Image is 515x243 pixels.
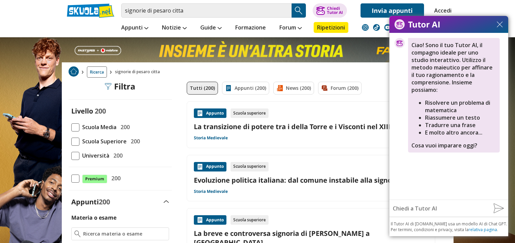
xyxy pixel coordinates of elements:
img: Ricerca materia o esame [74,230,81,237]
div: Tutor AI [389,16,508,33]
button: Search Button [292,3,306,18]
label: Materia o esame [71,214,116,221]
label: Appunti [71,197,110,206]
img: tutorai_icon [397,40,403,46]
li: Riassumere un testo [425,114,496,121]
a: Invia appunti [361,3,424,18]
img: Cerca appunti, riassunti o versioni [294,5,304,16]
div: Chiedi Tutor AI [327,6,343,15]
a: News (200) [273,82,314,95]
li: Risolvere un problema di matematica [425,99,496,114]
span: 200 [95,106,106,116]
span: 200 [99,197,110,206]
li: E molto altro ancora... [425,129,496,136]
img: Apri e chiudi sezione [164,200,169,203]
img: Home [69,66,79,77]
a: La transizione di potere tra i della Torre e i Visconti nel XIII secolo [194,122,428,131]
input: Chiedi a Tutor AI [389,202,488,215]
img: instagram [362,24,369,31]
a: Tutti (200) [187,82,218,95]
img: Appunti contenuto [197,110,203,117]
a: Storia Medievale [194,135,228,141]
span: 200 [111,151,123,160]
a: Forum (200) [318,82,362,95]
span: Scuola Superiore [79,137,127,146]
a: Ricerca [87,66,107,78]
a: Formazione [234,22,268,34]
input: Cerca appunti, riassunti o versioni [121,3,292,18]
div: Scuola superiore [231,108,269,118]
img: Filtra filtri mobile [105,83,111,90]
span: 200 [118,123,130,131]
div: Filtra [105,82,135,91]
a: Evoluzione politica italiana: dal comune instabile alla signoria [194,176,428,185]
div: Appunto [194,215,226,225]
input: Ricerca materia o esame [83,230,166,237]
a: Appunti [119,22,150,34]
img: sendMessage [397,22,403,27]
span: signorie di pesaro citta [115,66,163,78]
img: close [497,21,503,27]
div: Ciao! Sono il tuo Tutor AI, il compagno ideale per uno studio interattivo. Utilizzo il metodo mai... [408,38,500,153]
img: sendMessage [493,203,504,214]
span: Scuola Media [79,123,116,131]
a: Accedi [434,3,448,18]
span: Università [79,151,109,160]
a: Notizie [160,22,188,34]
img: youtube [384,24,391,31]
img: Forum filtro contenuto [321,85,328,92]
img: News filtro contenuto [276,85,283,92]
a: Appunti (200) [222,82,269,95]
img: tiktok [373,24,380,31]
li: Tradurre una frase [425,121,496,129]
div: Appunto [194,108,226,118]
div: Appunto [194,162,226,171]
img: Appunti contenuto [197,163,203,170]
div: Il Tutor AI di [DOMAIN_NAME] usa un modello AI di Chat GPT. Per termini, condizioni e privacy, vi... [389,217,508,236]
a: Ripetizioni [314,22,348,33]
a: Guide [199,22,223,34]
div: Scuola superiore [231,162,269,171]
span: 200 [128,137,140,146]
a: Home [69,66,79,78]
span: Premium [82,175,107,183]
div: Scuola superiore [231,215,269,225]
span: 200 [109,174,121,183]
button: ChiediTutor AI [313,3,347,18]
img: Appunti contenuto [197,217,203,223]
img: Appunti filtro contenuto [225,85,232,92]
label: Livello [71,106,93,116]
a: Storia Medievale [194,189,228,194]
a: Forum [278,22,304,34]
